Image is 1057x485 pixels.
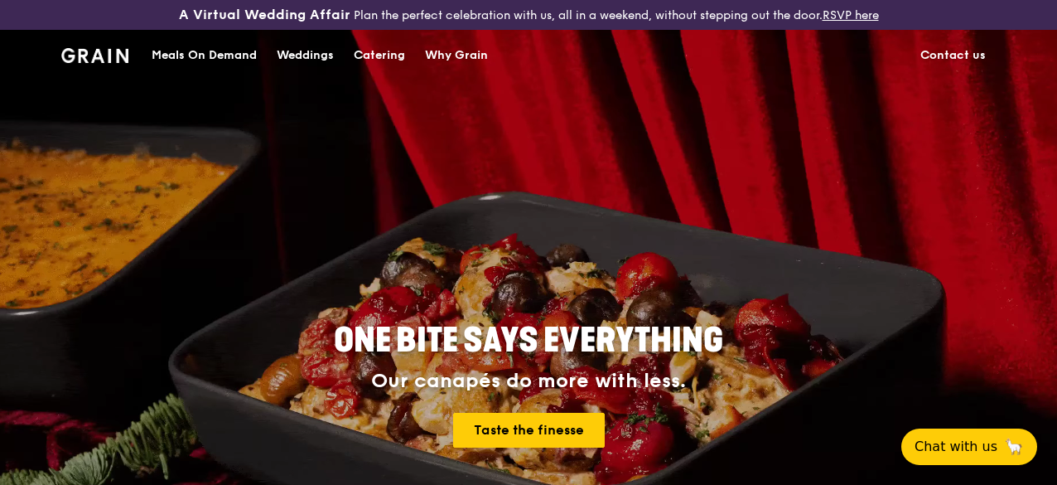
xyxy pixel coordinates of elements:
[61,48,128,63] img: Grain
[230,370,827,393] div: Our canapés do more with less.
[152,31,257,80] div: Meals On Demand
[334,321,723,361] span: ONE BITE SAYS EVERYTHING
[453,413,605,448] a: Taste the finesse
[1004,437,1024,457] span: 🦙
[415,31,498,80] a: Why Grain
[910,31,996,80] a: Contact us
[823,8,879,22] a: RSVP here
[354,31,405,80] div: Catering
[344,31,415,80] a: Catering
[267,31,344,80] a: Weddings
[277,31,334,80] div: Weddings
[179,7,350,23] h3: A Virtual Wedding Affair
[901,429,1037,465] button: Chat with us🦙
[176,7,881,23] div: Plan the perfect celebration with us, all in a weekend, without stepping out the door.
[61,29,128,79] a: GrainGrain
[915,437,997,457] span: Chat with us
[425,31,488,80] div: Why Grain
